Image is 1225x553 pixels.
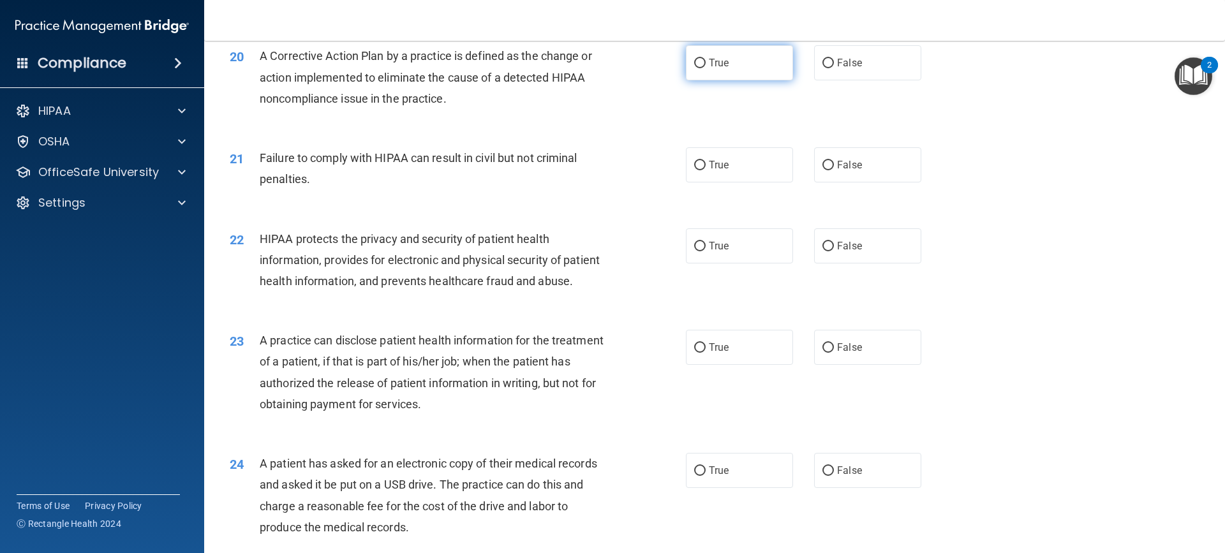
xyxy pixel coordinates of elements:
[15,103,186,119] a: HIPAA
[38,134,70,149] p: OSHA
[709,57,729,69] span: True
[837,240,862,252] span: False
[38,195,85,210] p: Settings
[709,464,729,476] span: True
[709,159,729,171] span: True
[822,59,834,68] input: False
[260,151,577,186] span: Failure to comply with HIPAA can result in civil but not criminal penalties.
[822,242,834,251] input: False
[230,457,244,472] span: 24
[260,232,600,288] span: HIPAA protects the privacy and security of patient health information, provides for electronic an...
[694,466,706,476] input: True
[260,334,604,411] span: A practice can disclose patient health information for the treatment of a patient, if that is par...
[709,341,729,353] span: True
[15,165,186,180] a: OfficeSafe University
[822,161,834,170] input: False
[837,159,862,171] span: False
[709,240,729,252] span: True
[230,49,244,64] span: 20
[230,232,244,247] span: 22
[17,517,121,530] span: Ⓒ Rectangle Health 2024
[230,334,244,349] span: 23
[837,57,862,69] span: False
[260,49,592,105] span: A Corrective Action Plan by a practice is defined as the change or action implemented to eliminat...
[85,499,142,512] a: Privacy Policy
[694,343,706,353] input: True
[1175,57,1212,95] button: Open Resource Center, 2 new notifications
[17,499,70,512] a: Terms of Use
[15,13,189,39] img: PMB logo
[15,134,186,149] a: OSHA
[694,242,706,251] input: True
[694,161,706,170] input: True
[822,343,834,353] input: False
[837,464,862,476] span: False
[694,59,706,68] input: True
[38,54,126,72] h4: Compliance
[38,103,71,119] p: HIPAA
[837,341,862,353] span: False
[15,195,186,210] a: Settings
[38,165,159,180] p: OfficeSafe University
[230,151,244,166] span: 21
[260,457,597,534] span: A patient has asked for an electronic copy of their medical records and asked it be put on a USB ...
[822,466,834,476] input: False
[1207,65,1212,82] div: 2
